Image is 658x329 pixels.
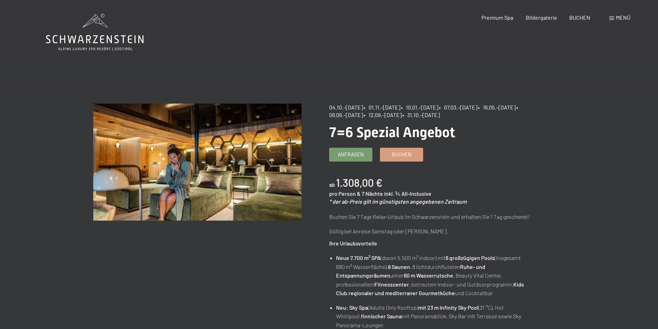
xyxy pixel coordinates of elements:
p: Buchen Sie 7 Tage Relax-Urlaub im Schwarzenstein und erhalten Sie 1 Tag geschenkt! [329,212,537,221]
a: Buchen [380,148,423,161]
span: • 01.11.–[DATE] [364,104,400,110]
a: Premium Spa [481,14,513,21]
strong: Neu: Sky Spa [336,304,368,311]
strong: Ihre Urlaubsvorteile [329,240,377,246]
strong: finnischer Sauna [361,313,402,319]
strong: mit 23 m Infinity Sky Pool [418,304,478,311]
strong: Fitnesscenter [374,281,409,288]
strong: 60 m Wasserrutsche [404,272,453,279]
span: Buchen [392,151,411,158]
span: Anfragen [338,151,364,158]
img: 7=6 Spezial Angebot [93,104,302,221]
a: BUCHEN [569,14,590,21]
strong: Neue 7.700 m² SPA [336,254,381,261]
span: 7 Nächte [362,190,383,197]
strong: 6 großzügigen Pools [446,254,495,261]
b: 1.308,00 € [336,176,382,189]
span: ab [329,181,335,188]
span: Menü [616,14,630,21]
strong: regionaler und mediterraner Gourmetküche [349,290,455,296]
span: pro Person & [329,190,361,197]
span: • 12.09.–[DATE] [364,112,402,118]
span: 04.10.–[DATE] [329,104,363,110]
span: 7=6 Spezial Angebot [329,124,455,141]
li: (davon 5.500 m² indoor) mit (insgesamt 680 m² Wasserfläche), , 8 lichtdurchfluteten einer , Beaut... [336,253,537,298]
em: * der ab-Preis gilt im günstigsten angegebenen Zeitraum [329,198,467,205]
p: Gültig bei Anreise Samstag oder [PERSON_NAME]. [329,227,537,236]
span: inkl. ¾ All-Inclusive [384,190,431,197]
span: • 31.10.–[DATE] [402,112,440,118]
strong: 8 Saunen [388,263,410,270]
span: • 16.05.–[DATE] [478,104,516,110]
span: • 10.01.–[DATE] [401,104,438,110]
a: Anfragen [330,148,372,161]
a: Bildergalerie [526,14,557,21]
span: • 07.03.–[DATE] [439,104,477,110]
